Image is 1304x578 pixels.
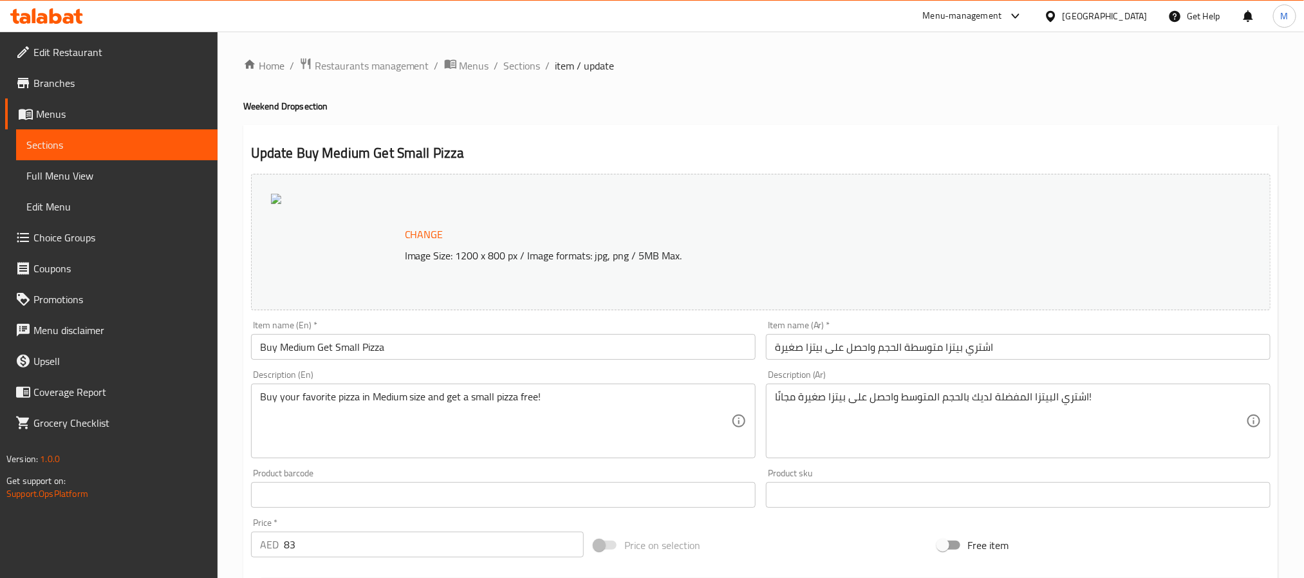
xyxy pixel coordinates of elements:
span: Choice Groups [33,230,207,245]
span: Menus [460,58,489,73]
span: Full Menu View [26,168,207,183]
a: Menu disclaimer [5,315,218,346]
li: / [290,58,294,73]
span: Coupons [33,261,207,276]
h4: Weekend Drop section [243,100,1278,113]
a: Sections [504,58,541,73]
li: / [434,58,439,73]
a: Menus [444,57,489,74]
span: item / update [555,58,615,73]
span: Restaurants management [315,58,429,73]
input: Please enter price [284,532,584,557]
div: Menu-management [923,8,1002,24]
span: Promotions [33,292,207,307]
button: Change [400,221,449,248]
li: / [494,58,499,73]
a: Promotions [5,284,218,315]
a: Full Menu View [16,160,218,191]
span: Branches [33,75,207,91]
li: / [546,58,550,73]
span: Upsell [33,353,207,369]
span: Grocery Checklist [33,415,207,431]
input: Enter name Ar [766,334,1271,360]
a: Support.OpsPlatform [6,485,88,502]
a: Edit Restaurant [5,37,218,68]
input: Enter name En [251,334,756,360]
textarea: Buy your favorite pizza in Medium size and get a small pizza free! [260,391,731,452]
a: Grocery Checklist [5,407,218,438]
a: Menus [5,98,218,129]
textarea: اشتري البيتزا المفضلة لديك بالحجم المتوسط ​​واحصل على بيتزا صغيرة مجانًا! [775,391,1246,452]
a: Edit Menu [16,191,218,222]
span: Sections [26,137,207,153]
p: Image Size: 1200 x 800 px / Image formats: jpg, png / 5MB Max. [400,248,1135,263]
a: Coverage Report [5,377,218,407]
a: Coupons [5,253,218,284]
img: 36295A6904146F16ED3BB18EAFB18688 [271,194,281,204]
span: Menu disclaimer [33,322,207,338]
span: Menus [36,106,207,122]
span: Version: [6,451,38,467]
a: Restaurants management [299,57,429,74]
div: [GEOGRAPHIC_DATA] [1063,9,1148,23]
span: 1.0.0 [40,451,60,467]
a: Sections [16,129,218,160]
a: Upsell [5,346,218,377]
span: Price on selection [624,537,700,553]
input: Please enter product barcode [251,482,756,508]
a: Branches [5,68,218,98]
span: Change [405,225,443,244]
span: Edit Restaurant [33,44,207,60]
span: Free item [968,537,1009,553]
nav: breadcrumb [243,57,1278,74]
p: AED [260,537,279,552]
h2: Update Buy Medium Get Small Pizza [251,144,1271,163]
a: Choice Groups [5,222,218,253]
a: Home [243,58,284,73]
input: Please enter product sku [766,482,1271,508]
span: Edit Menu [26,199,207,214]
span: M [1281,9,1289,23]
span: Coverage Report [33,384,207,400]
span: Get support on: [6,472,66,489]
